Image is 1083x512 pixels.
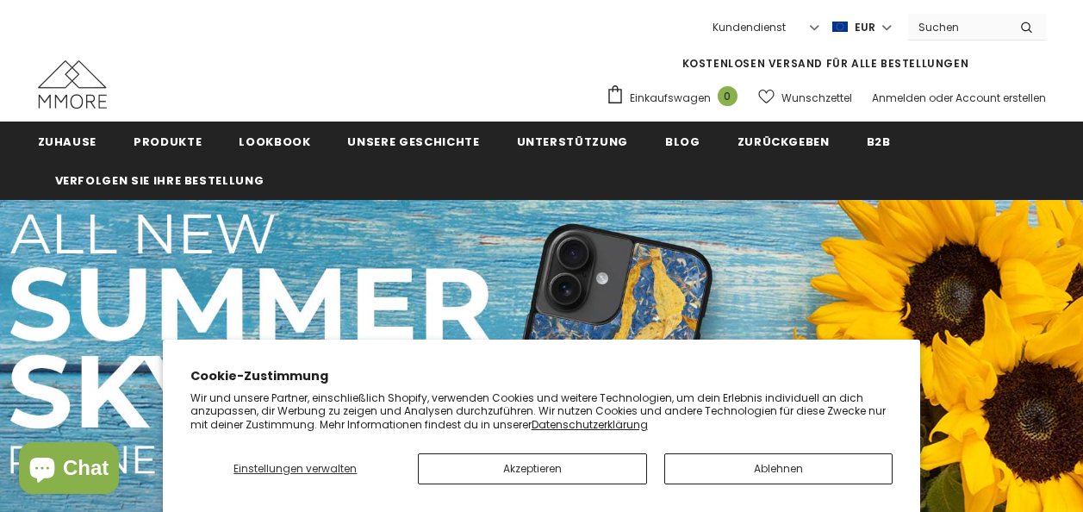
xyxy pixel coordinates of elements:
h2: Cookie-Zustimmung [190,367,893,385]
span: Produkte [134,134,202,150]
span: KOSTENLOSEN VERSAND FÜR ALLE BESTELLUNGEN [682,56,969,71]
span: Einstellungen verwalten [233,461,357,476]
span: Verfolgen Sie Ihre Bestellung [55,172,265,189]
span: EUR [855,19,875,36]
span: Blog [665,134,700,150]
span: Unterstützung [517,134,628,150]
button: Einstellungen verwalten [190,453,401,484]
a: Einkaufswagen 0 [606,84,746,110]
span: Lookbook [239,134,310,150]
span: Kundendienst [713,20,786,34]
a: Wunschzettel [758,83,852,113]
a: Zuhause [38,122,97,160]
span: Zurückgeben [738,134,830,150]
span: 0 [718,86,738,106]
a: B2B [867,122,891,160]
span: Wunschzettel [781,90,852,107]
button: Ablehnen [664,453,893,484]
span: Einkaufswagen [630,90,711,107]
span: Zuhause [38,134,97,150]
a: Unterstützung [517,122,628,160]
span: B2B [867,134,891,150]
inbox-online-store-chat: Onlineshop-Chat von Shopify [14,442,124,498]
button: Akzeptieren [418,453,647,484]
a: Lookbook [239,122,310,160]
input: Search Site [908,15,1007,40]
a: Anmelden [872,91,926,105]
a: Datenschutzerklärung [532,417,648,432]
p: Wir und unsere Partner, einschließlich Shopify, verwenden Cookies und weitere Technologien, um de... [190,391,893,432]
a: Account erstellen [955,91,1046,105]
a: Zurückgeben [738,122,830,160]
span: Unsere Geschichte [347,134,479,150]
a: Blog [665,122,700,160]
a: Produkte [134,122,202,160]
img: MMORE Cases [38,60,107,109]
a: Verfolgen Sie Ihre Bestellung [55,160,265,199]
span: oder [929,91,953,105]
a: Unsere Geschichte [347,122,479,160]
